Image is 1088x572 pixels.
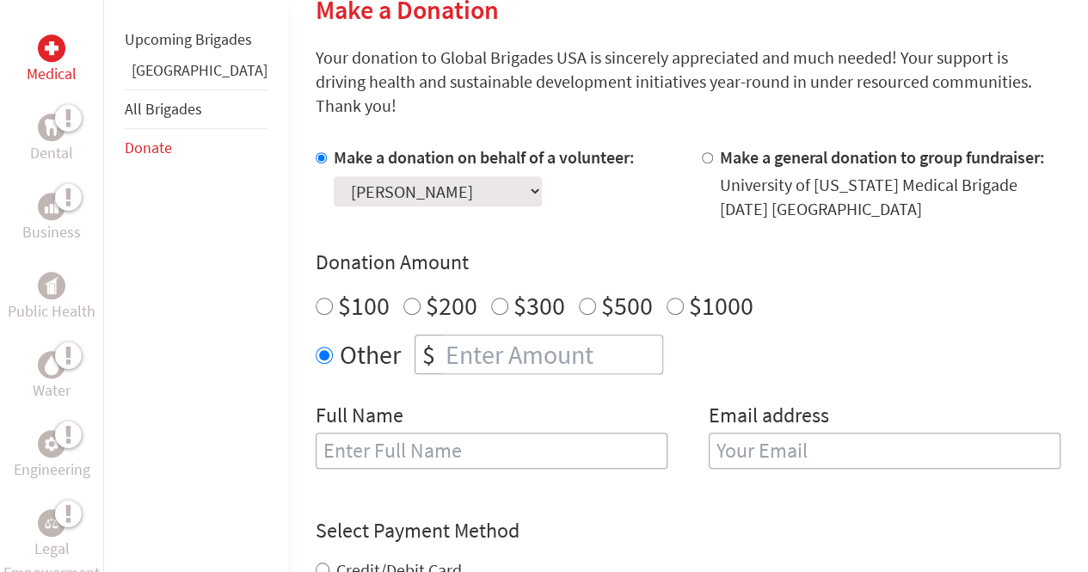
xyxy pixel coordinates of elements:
[33,378,71,403] p: Water
[38,272,65,299] div: Public Health
[415,335,442,373] div: $
[334,146,635,168] label: Make a donation on behalf of a volunteer:
[340,335,401,374] label: Other
[22,193,81,244] a: BusinessBusiness
[45,354,58,374] img: Water
[45,518,58,528] img: Legal Empowerment
[45,119,58,135] img: Dental
[513,289,565,322] label: $300
[125,29,252,49] a: Upcoming Brigades
[720,146,1045,168] label: Make a general donation to group fundraiser:
[45,200,58,213] img: Business
[14,430,90,482] a: EngineeringEngineering
[426,289,477,322] label: $200
[38,509,65,537] div: Legal Empowerment
[30,141,73,165] p: Dental
[709,433,1060,469] input: Your Email
[125,99,202,119] a: All Brigades
[338,289,390,322] label: $100
[709,402,829,433] label: Email address
[38,34,65,62] div: Medical
[125,138,172,157] a: Donate
[316,517,1060,544] h4: Select Payment Method
[45,437,58,451] img: Engineering
[125,21,267,58] li: Upcoming Brigades
[316,46,1060,118] p: Your donation to Global Brigades USA is sincerely appreciated and much needed! Your support is dr...
[22,220,81,244] p: Business
[316,249,1060,276] h4: Donation Amount
[316,402,403,433] label: Full Name
[689,289,753,322] label: $1000
[132,60,267,80] a: [GEOGRAPHIC_DATA]
[30,114,73,165] a: DentalDental
[125,89,267,129] li: All Brigades
[14,458,90,482] p: Engineering
[8,299,95,323] p: Public Health
[442,335,662,373] input: Enter Amount
[45,277,58,294] img: Public Health
[125,129,267,167] li: Donate
[38,351,65,378] div: Water
[125,58,267,89] li: Guatemala
[720,173,1060,221] div: University of [US_STATE] Medical Brigade [DATE] [GEOGRAPHIC_DATA]
[38,430,65,458] div: Engineering
[27,34,77,86] a: MedicalMedical
[27,62,77,86] p: Medical
[38,114,65,141] div: Dental
[316,433,667,469] input: Enter Full Name
[45,41,58,55] img: Medical
[8,272,95,323] a: Public HealthPublic Health
[38,193,65,220] div: Business
[33,351,71,403] a: WaterWater
[601,289,653,322] label: $500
